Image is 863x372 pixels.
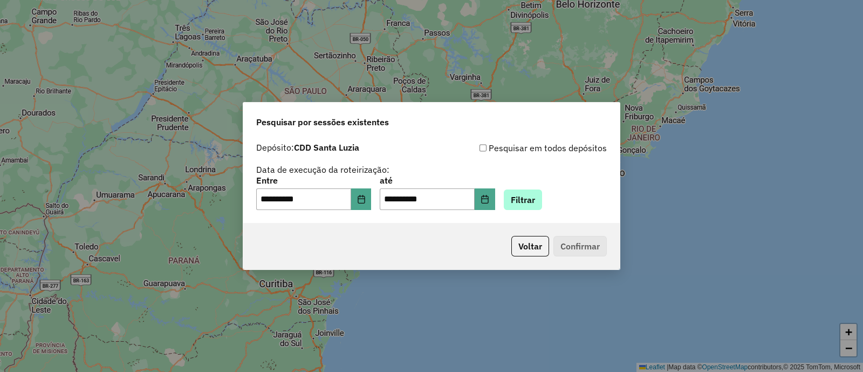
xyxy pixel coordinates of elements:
label: Depósito: [256,141,359,154]
button: Choose Date [351,188,372,210]
span: Pesquisar por sessões existentes [256,116,389,128]
button: Filtrar [504,190,542,210]
button: Choose Date [475,188,495,210]
label: até [380,174,495,187]
strong: CDD Santa Luzia [294,142,359,153]
label: Data de execução da roteirização: [256,163,389,176]
label: Entre [256,174,371,187]
button: Voltar [511,236,549,256]
div: Pesquisar em todos depósitos [432,141,607,154]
